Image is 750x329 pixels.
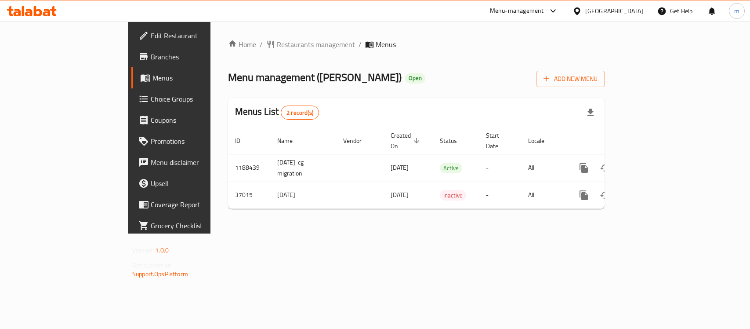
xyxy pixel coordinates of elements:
[405,73,425,84] div: Open
[132,268,188,280] a: Support.OpsPlatform
[573,185,594,206] button: more
[594,157,616,179] button: Change Status
[151,94,246,104] span: Choice Groups
[151,199,246,210] span: Coverage Report
[270,182,336,208] td: [DATE]
[440,163,462,173] span: Active
[151,136,246,146] span: Promotions
[281,106,319,120] div: Total records count
[440,190,466,201] span: Inactive
[152,73,246,83] span: Menus
[131,67,253,88] a: Menus
[131,215,253,236] a: Grocery Checklist
[391,162,409,173] span: [DATE]
[151,157,246,168] span: Menu disclaimer
[391,189,409,201] span: [DATE]
[277,135,304,146] span: Name
[528,135,556,146] span: Locale
[359,39,362,50] li: /
[543,73,598,84] span: Add New Menu
[131,173,253,194] a: Upsell
[281,109,319,117] span: 2 record(s)
[131,88,253,110] a: Choice Groups
[131,131,253,152] a: Promotions
[228,128,665,209] table: enhanced table
[131,25,253,46] a: Edit Restaurant
[260,39,263,50] li: /
[566,128,665,154] th: Actions
[151,51,246,62] span: Branches
[228,67,402,87] span: Menu management ( [PERSON_NAME] )
[228,39,605,50] nav: breadcrumb
[131,152,253,173] a: Menu disclaimer
[376,39,396,50] span: Menus
[132,245,154,256] span: Version:
[277,39,355,50] span: Restaurants management
[734,6,739,16] span: m
[585,6,643,16] div: [GEOGRAPHIC_DATA]
[131,194,253,215] a: Coverage Report
[131,110,253,131] a: Coupons
[479,154,521,182] td: -
[343,135,373,146] span: Vendor
[151,178,246,189] span: Upsell
[155,245,169,256] span: 1.0.0
[151,115,246,125] span: Coupons
[132,260,173,271] span: Get support on:
[391,130,422,151] span: Created On
[131,46,253,67] a: Branches
[479,182,521,208] td: -
[151,30,246,41] span: Edit Restaurant
[580,102,601,123] div: Export file
[573,157,594,179] button: more
[490,6,544,16] div: Menu-management
[521,182,566,208] td: All
[235,135,252,146] span: ID
[270,154,336,182] td: [DATE]-cg migration
[235,105,319,120] h2: Menus List
[405,74,425,82] span: Open
[151,220,246,231] span: Grocery Checklist
[536,71,605,87] button: Add New Menu
[486,130,511,151] span: Start Date
[521,154,566,182] td: All
[440,135,468,146] span: Status
[266,39,355,50] a: Restaurants management
[594,185,616,206] button: Change Status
